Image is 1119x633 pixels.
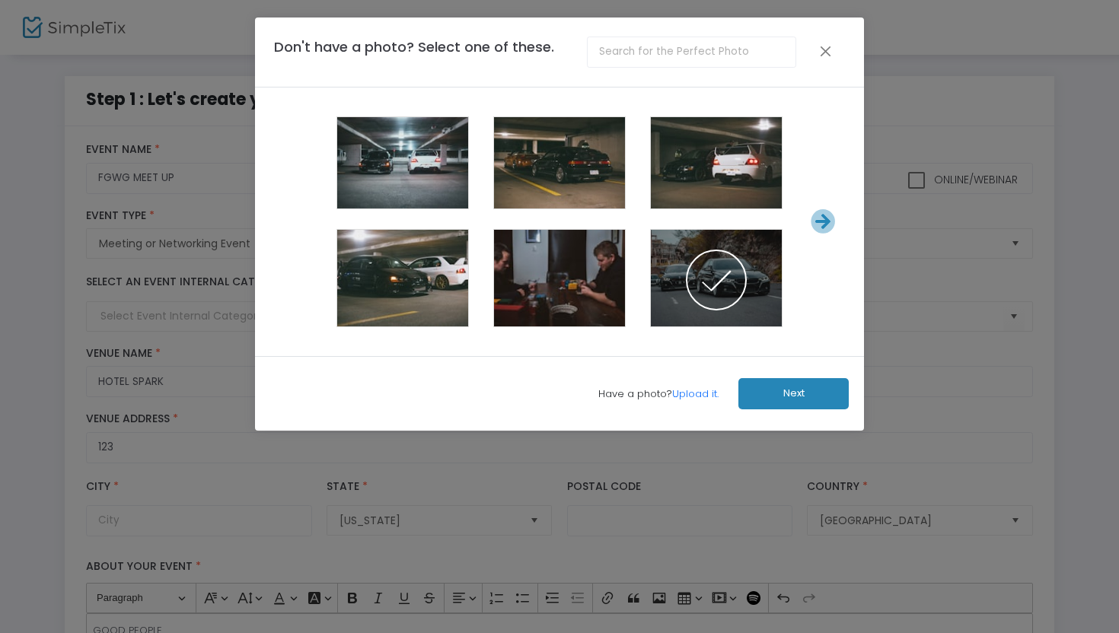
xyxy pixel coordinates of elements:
button: Next [738,378,849,409]
h4: Don't have a photo? Select one of these. [274,37,572,57]
span: Have a photo? [598,386,734,402]
button: Close [821,41,830,61]
a: Upload it. [672,386,719,401]
input: Search for the Perfect Photo [587,37,795,68]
